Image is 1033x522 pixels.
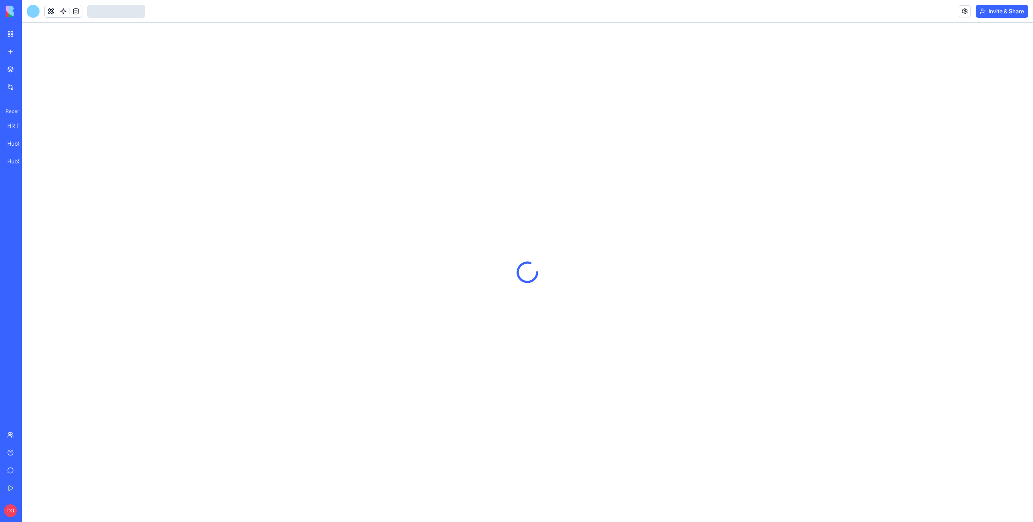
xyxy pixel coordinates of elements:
div: HR Performance Review Assistant [7,122,30,130]
a: HubSpot Lead Intelligence Hub [2,153,35,169]
a: HubSpot Lead Intelligence Hub [2,136,35,152]
button: Invite & Share [976,5,1028,18]
span: Recent [2,108,19,115]
div: HubSpot Lead Intelligence Hub [7,140,30,148]
img: logo [6,6,56,17]
a: HR Performance Review Assistant [2,118,35,134]
span: DO [4,504,17,517]
div: HubSpot Lead Intelligence Hub [7,157,30,165]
